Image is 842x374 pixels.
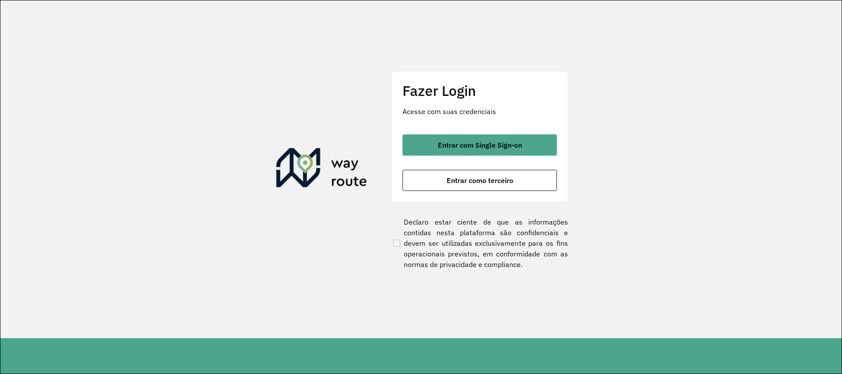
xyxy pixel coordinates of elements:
h2: Fazer Login [402,82,557,99]
img: Roteirizador AmbevTech [276,148,367,191]
button: button [402,170,557,191]
span: Entrar como terceiro [447,177,513,184]
span: Entrar com Single Sign-on [438,141,522,149]
label: Declaro estar ciente de que as informações contidas nesta plataforma são confidenciais e devem se... [391,217,568,270]
button: button [402,134,557,156]
p: Acesse com suas credenciais [402,106,557,117]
